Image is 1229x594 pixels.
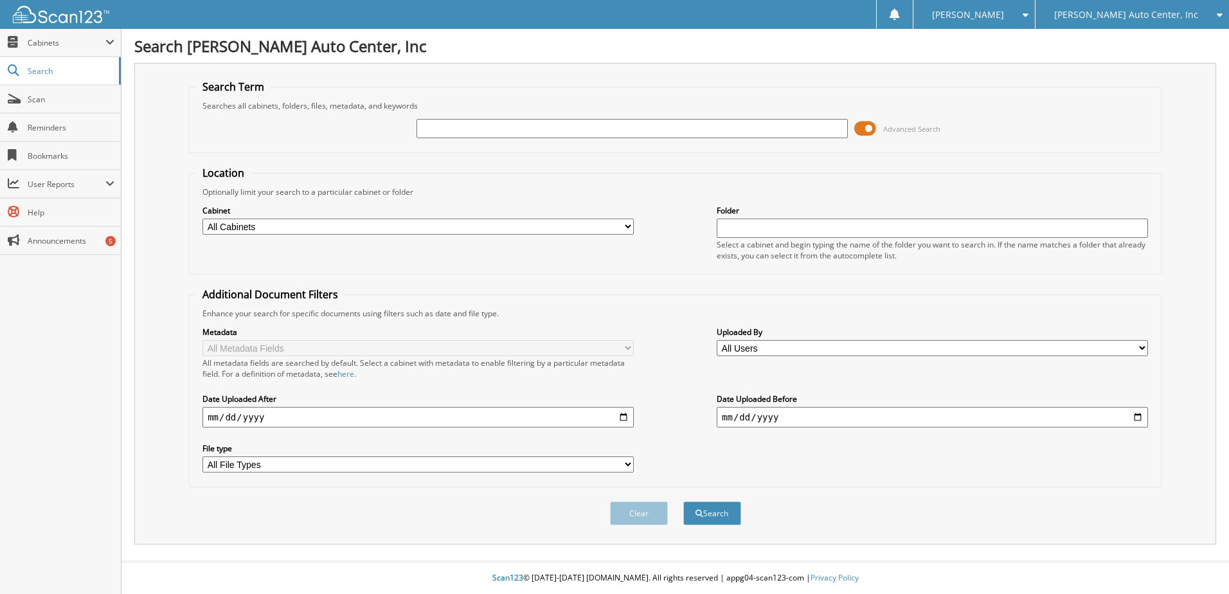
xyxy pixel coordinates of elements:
[337,368,354,379] a: here
[932,11,1004,19] span: [PERSON_NAME]
[492,572,523,583] span: Scan123
[202,205,634,216] label: Cabinet
[717,327,1148,337] label: Uploaded By
[202,393,634,404] label: Date Uploaded After
[202,327,634,337] label: Metadata
[28,37,105,48] span: Cabinets
[28,122,114,133] span: Reminders
[28,235,114,246] span: Announcements
[196,308,1154,319] div: Enhance your search for specific documents using filters such as date and file type.
[28,150,114,161] span: Bookmarks
[196,186,1154,197] div: Optionally limit your search to a particular cabinet or folder
[202,443,634,454] label: File type
[717,239,1148,261] div: Select a cabinet and begin typing the name of the folder you want to search in. If the name match...
[105,236,116,246] div: 5
[196,100,1154,111] div: Searches all cabinets, folders, files, metadata, and keywords
[196,287,345,301] legend: Additional Document Filters
[196,80,271,94] legend: Search Term
[683,501,741,525] button: Search
[134,35,1216,57] h1: Search [PERSON_NAME] Auto Center, Inc
[717,205,1148,216] label: Folder
[28,207,114,218] span: Help
[28,94,114,105] span: Scan
[13,6,109,23] img: scan123-logo-white.svg
[121,562,1229,594] div: © [DATE]-[DATE] [DOMAIN_NAME]. All rights reserved | appg04-scan123-com |
[883,124,940,134] span: Advanced Search
[28,179,105,190] span: User Reports
[1054,11,1198,19] span: [PERSON_NAME] Auto Center, Inc
[202,407,634,428] input: start
[196,166,251,180] legend: Location
[717,393,1148,404] label: Date Uploaded Before
[610,501,668,525] button: Clear
[28,66,112,76] span: Search
[202,357,634,379] div: All metadata fields are searched by default. Select a cabinet with metadata to enable filtering b...
[811,572,859,583] a: Privacy Policy
[717,407,1148,428] input: end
